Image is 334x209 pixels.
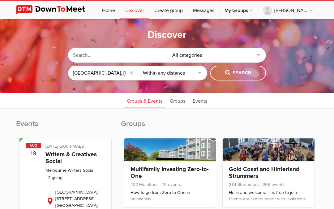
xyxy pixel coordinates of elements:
[190,93,210,108] a: Events
[131,166,209,180] a: Multifamily Investing Zero-to-One
[149,1,188,19] a: Create group
[159,182,181,187] span: 40 events
[16,119,115,135] h2: Events
[45,168,94,173] a: Melbourne Writers Social
[148,29,186,42] h1: Discover
[131,182,158,187] span: 432 Members
[26,148,41,159] b: 19
[97,1,120,19] a: Home
[260,182,285,187] span: 205 events
[121,119,318,135] h2: Groups
[229,166,299,180] a: Gold Coast and Hinterland Strummers
[210,66,266,80] button: Search
[76,144,86,149] span: Australia/Sydney
[167,48,266,63] div: All categories
[16,5,95,14] img: DownToMeet
[45,175,62,180] li: 2 going
[220,1,258,19] a: My Groups
[258,1,318,19] a: [PERSON_NAME]
[68,66,138,80] input: Location or ZIP-Code
[68,48,167,63] input: Search...
[45,143,105,151] div: [DATE] 6:00 PM
[120,1,149,19] a: Discover
[167,93,188,108] a: Groups
[26,143,41,148] span: Aug
[225,70,251,76] span: Search
[188,1,219,19] a: Messages
[229,182,259,187] span: 284 Strummers
[124,93,165,108] a: Groups & Events
[45,151,97,165] a: Writers & Creatives Social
